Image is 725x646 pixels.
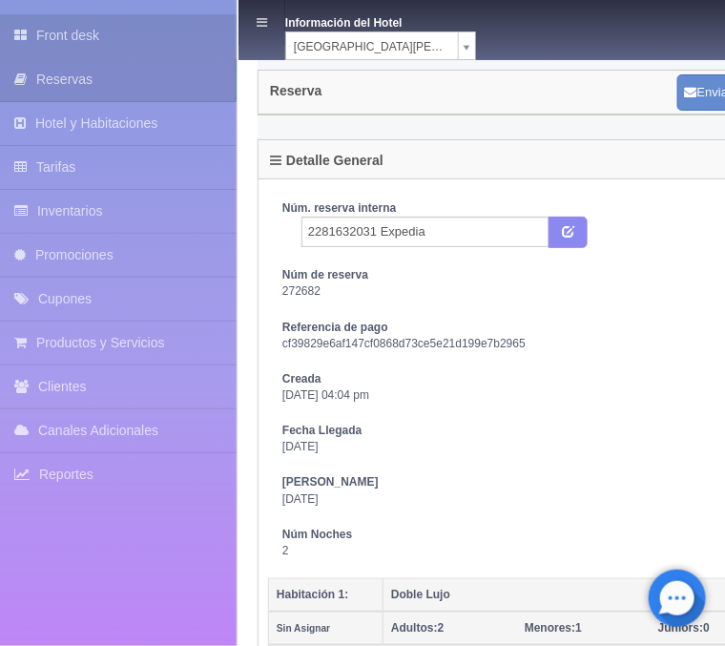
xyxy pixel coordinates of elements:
span: 0 [658,621,710,635]
span: 1 [525,621,582,635]
span: [GEOGRAPHIC_DATA][PERSON_NAME] [294,32,450,61]
strong: Menores: [525,621,575,635]
dt: Información del Hotel [285,10,438,31]
h4: Detalle General [270,154,383,168]
strong: Juniors: [658,621,703,635]
b: Habitación 1: [277,588,348,601]
span: 2 [391,621,444,635]
h4: Reserva [270,84,322,98]
a: [GEOGRAPHIC_DATA][PERSON_NAME] [285,31,476,60]
small: Sin Asignar [277,623,330,634]
strong: Adultos: [391,621,438,635]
